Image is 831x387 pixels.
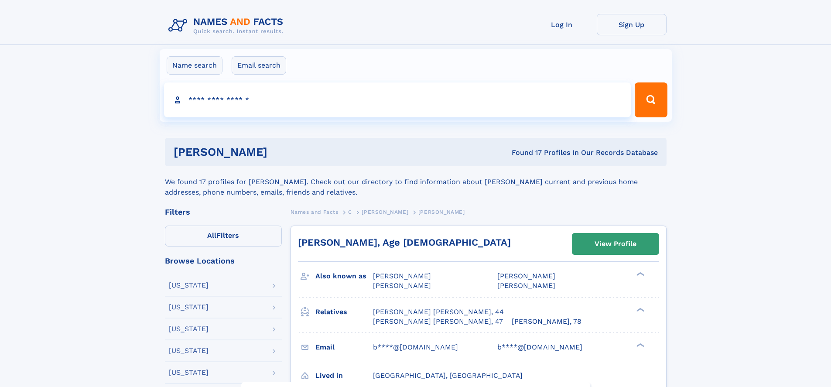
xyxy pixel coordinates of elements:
[315,368,373,383] h3: Lived in
[164,82,631,117] input: search input
[595,234,636,254] div: View Profile
[174,147,390,158] h1: [PERSON_NAME]
[169,325,209,332] div: [US_STATE]
[165,14,291,38] img: Logo Names and Facts
[390,148,658,158] div: Found 17 Profiles In Our Records Database
[373,317,503,326] a: [PERSON_NAME] [PERSON_NAME], 47
[169,369,209,376] div: [US_STATE]
[169,304,209,311] div: [US_STATE]
[315,269,373,284] h3: Also known as
[232,56,286,75] label: Email search
[634,271,645,277] div: ❯
[169,282,209,289] div: [US_STATE]
[167,56,222,75] label: Name search
[373,281,431,290] span: [PERSON_NAME]
[597,14,667,35] a: Sign Up
[169,347,209,354] div: [US_STATE]
[348,206,352,217] a: C
[373,272,431,280] span: [PERSON_NAME]
[634,307,645,312] div: ❯
[497,272,555,280] span: [PERSON_NAME]
[165,257,282,265] div: Browse Locations
[527,14,597,35] a: Log In
[634,342,645,348] div: ❯
[298,237,511,248] a: [PERSON_NAME], Age [DEMOGRAPHIC_DATA]
[291,206,339,217] a: Names and Facts
[512,317,581,326] a: [PERSON_NAME], 78
[418,209,465,215] span: [PERSON_NAME]
[315,305,373,319] h3: Relatives
[635,82,667,117] button: Search Button
[362,209,408,215] span: [PERSON_NAME]
[207,231,216,240] span: All
[348,209,352,215] span: C
[373,371,523,380] span: [GEOGRAPHIC_DATA], [GEOGRAPHIC_DATA]
[165,226,282,247] label: Filters
[315,340,373,355] h3: Email
[497,281,555,290] span: [PERSON_NAME]
[165,166,667,198] div: We found 17 profiles for [PERSON_NAME]. Check out our directory to find information about [PERSON...
[165,208,282,216] div: Filters
[373,307,504,317] a: [PERSON_NAME] [PERSON_NAME], 44
[572,233,659,254] a: View Profile
[362,206,408,217] a: [PERSON_NAME]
